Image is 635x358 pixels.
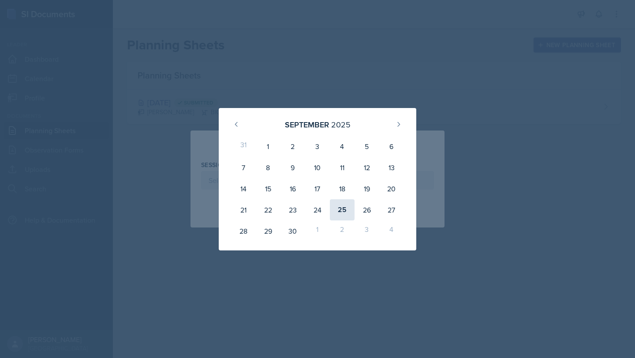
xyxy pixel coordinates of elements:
div: 20 [379,178,404,199]
div: 10 [305,157,330,178]
div: 3 [305,136,330,157]
div: 30 [280,220,305,242]
div: 13 [379,157,404,178]
div: September [285,119,329,131]
div: 4 [330,136,355,157]
div: 7 [231,157,256,178]
div: 2025 [331,119,351,131]
div: 22 [256,199,280,220]
div: 28 [231,220,256,242]
div: 15 [256,178,280,199]
div: 17 [305,178,330,199]
div: 14 [231,178,256,199]
div: 8 [256,157,280,178]
div: 25 [330,199,355,220]
div: 31 [231,136,256,157]
div: 24 [305,199,330,220]
div: 2 [280,136,305,157]
div: 1 [256,136,280,157]
div: 18 [330,178,355,199]
div: 23 [280,199,305,220]
div: 1 [305,220,330,242]
div: 11 [330,157,355,178]
div: 19 [355,178,379,199]
div: 6 [379,136,404,157]
div: 26 [355,199,379,220]
div: 2 [330,220,355,242]
div: 3 [355,220,379,242]
div: 21 [231,199,256,220]
div: 29 [256,220,280,242]
div: 16 [280,178,305,199]
div: 9 [280,157,305,178]
div: 5 [355,136,379,157]
div: 4 [379,220,404,242]
div: 27 [379,199,404,220]
div: 12 [355,157,379,178]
